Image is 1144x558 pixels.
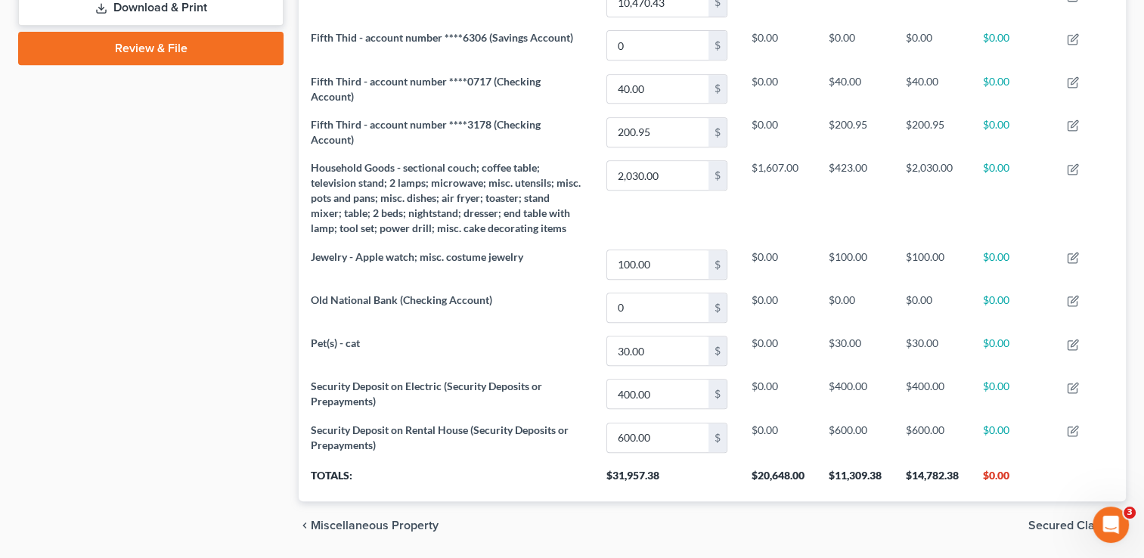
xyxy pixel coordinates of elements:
[311,519,439,532] span: Miscellaneous Property
[817,286,894,329] td: $0.00
[1093,507,1129,543] iframe: Intercom live chat
[708,423,727,452] div: $
[607,380,708,408] input: 0.00
[607,118,708,147] input: 0.00
[708,293,727,322] div: $
[708,118,727,147] div: $
[894,67,971,110] td: $40.00
[311,380,542,408] span: Security Deposit on Electric (Security Deposits or Prepayments)
[311,336,360,349] span: Pet(s) - cat
[894,154,971,243] td: $2,030.00
[311,31,573,44] span: Fifth Thid - account number ****6306 (Savings Account)
[971,459,1055,501] th: $0.00
[894,329,971,372] td: $30.00
[894,110,971,153] td: $200.95
[311,293,492,306] span: Old National Bank (Checking Account)
[894,416,971,459] td: $600.00
[971,329,1055,372] td: $0.00
[739,154,817,243] td: $1,607.00
[817,459,894,501] th: $11,309.38
[299,519,439,532] button: chevron_left Miscellaneous Property
[708,75,727,104] div: $
[817,243,894,286] td: $100.00
[607,250,708,279] input: 0.00
[708,31,727,60] div: $
[817,416,894,459] td: $600.00
[311,118,541,146] span: Fifth Third - account number ****3178 (Checking Account)
[311,75,541,103] span: Fifth Third - account number ****0717 (Checking Account)
[971,110,1055,153] td: $0.00
[971,154,1055,243] td: $0.00
[817,154,894,243] td: $423.00
[817,110,894,153] td: $200.95
[1028,519,1126,532] button: Secured Claims chevron_right
[708,336,727,365] div: $
[971,416,1055,459] td: $0.00
[894,286,971,329] td: $0.00
[971,373,1055,416] td: $0.00
[971,243,1055,286] td: $0.00
[894,24,971,67] td: $0.00
[607,336,708,365] input: 0.00
[607,293,708,322] input: 0.00
[311,423,569,451] span: Security Deposit on Rental House (Security Deposits or Prepayments)
[739,416,817,459] td: $0.00
[971,24,1055,67] td: $0.00
[311,161,581,234] span: Household Goods - sectional couch; coffee table; television stand; 2 lamps; microwave; misc. uten...
[18,32,284,65] a: Review & File
[607,75,708,104] input: 0.00
[739,243,817,286] td: $0.00
[739,67,817,110] td: $0.00
[708,161,727,190] div: $
[739,329,817,372] td: $0.00
[894,243,971,286] td: $100.00
[708,380,727,408] div: $
[817,329,894,372] td: $30.00
[971,67,1055,110] td: $0.00
[817,373,894,416] td: $400.00
[311,250,523,263] span: Jewelry - Apple watch; misc. costume jewelry
[739,459,817,501] th: $20,648.00
[817,67,894,110] td: $40.00
[299,519,311,532] i: chevron_left
[817,24,894,67] td: $0.00
[1028,519,1114,532] span: Secured Claims
[739,110,817,153] td: $0.00
[894,459,971,501] th: $14,782.38
[607,31,708,60] input: 0.00
[971,286,1055,329] td: $0.00
[1124,507,1136,519] span: 3
[299,459,594,501] th: Totals:
[607,423,708,452] input: 0.00
[708,250,727,279] div: $
[894,373,971,416] td: $400.00
[739,373,817,416] td: $0.00
[607,161,708,190] input: 0.00
[594,459,739,501] th: $31,957.38
[739,286,817,329] td: $0.00
[739,24,817,67] td: $0.00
